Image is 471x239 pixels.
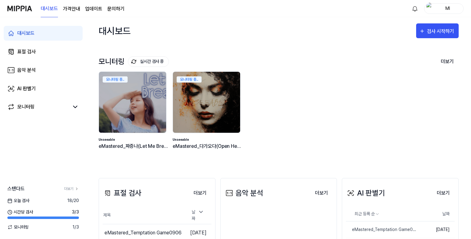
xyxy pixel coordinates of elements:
[99,23,131,38] div: 대시보드
[416,23,459,38] button: 검사 시작하기
[103,188,141,199] div: 표절 검사
[7,197,29,204] span: 오늘 검사
[411,5,419,12] img: 알림
[346,221,419,238] a: eMastered_Temptation Game0906
[7,103,69,111] a: 모니터링
[17,48,36,55] div: 표절 검사
[4,44,83,59] a: 표절 검사
[173,72,240,133] img: backgroundIamge
[72,224,79,230] span: 1 / 3
[189,207,207,224] div: 날짜
[41,0,58,17] a: 대시보드
[177,76,202,83] div: 모니터링 중..
[419,221,455,238] td: [DATE]
[189,187,211,199] button: 더보기
[419,207,455,221] th: 날짜
[310,187,333,199] button: 더보기
[17,85,36,92] div: AI 판별기
[99,56,169,67] div: 모니터링
[64,186,79,192] a: 더보기
[346,188,385,199] div: AI 판별기
[4,81,83,96] a: AI 판별기
[4,63,83,78] a: 음악 분석
[426,2,434,15] img: profile
[432,187,455,199] button: 더보기
[131,59,136,64] img: monitoring Icon
[85,5,102,13] a: 업데이트
[346,226,419,233] div: eMastered_Temptation Game0906
[63,5,80,13] button: 가격안내
[173,137,242,142] div: Unseeable
[128,56,169,67] button: 실시간 검사 중
[72,209,79,215] span: 3 / 3
[424,3,464,14] button: profileMl
[173,71,242,160] a: 모니터링 중..backgroundIamgeUnseeableeMastered_다가오다(Open Heart)
[99,142,168,150] div: eMastered_짜증나(Let Me Breathe)
[173,142,242,150] div: eMastered_다가오다(Open Heart)
[17,30,35,37] div: 대시보드
[7,185,25,192] span: 스탠다드
[4,26,83,41] a: 대시보드
[99,71,168,160] a: 모니터링 중..backgroundIamgeUnseeableeMastered_짜증나(Let Me Breathe)
[103,207,184,224] th: 제목
[99,137,168,142] div: Unseeable
[7,209,33,215] span: 시간당 검사
[427,27,456,35] div: 검사 시작하기
[99,72,166,133] img: backgroundIamge
[436,55,459,68] button: 더보기
[17,67,36,74] div: 음악 분석
[224,188,263,199] div: 음악 분석
[107,5,125,13] a: 문의하기
[67,197,79,204] span: 18 / 20
[17,103,35,111] div: 모니터링
[436,5,460,12] div: Ml
[7,224,29,230] span: 모니터링
[103,76,128,83] div: 모니터링 중..
[104,229,182,237] div: eMastered_Temptation Game0906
